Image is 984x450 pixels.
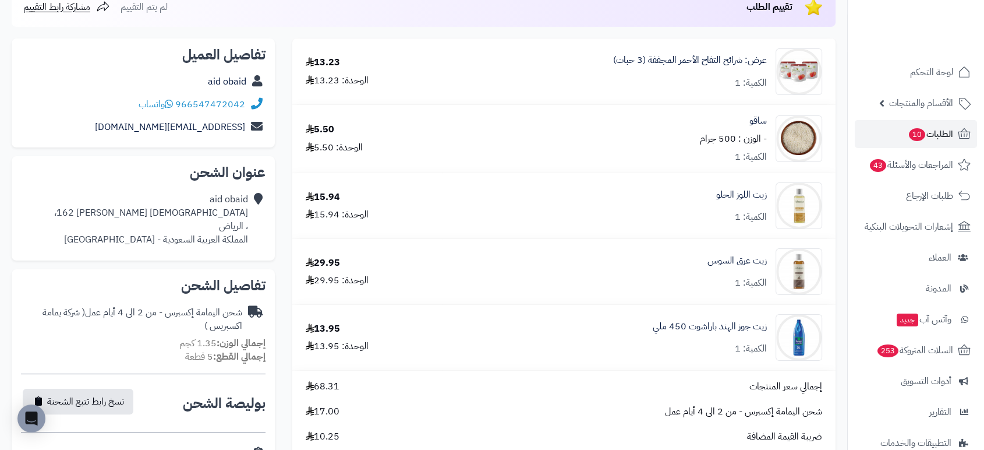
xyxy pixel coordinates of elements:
[139,97,173,111] a: واتساب
[855,120,977,148] a: الطلبات10
[870,159,886,172] span: 43
[47,395,124,409] span: نسخ رابط تتبع الشحنة
[21,48,266,62] h2: تفاصيل العميل
[716,188,767,202] a: زيت اللوز الحلو
[929,404,951,420] span: التقارير
[735,210,767,224] div: الكمية: 1
[877,344,898,357] span: 253
[185,350,266,364] small: 5 قطعة
[908,126,953,142] span: الطلبات
[906,188,953,204] span: طلبات الإرجاع
[776,48,822,95] img: 1646022673-Apple%203%20Bundle%20v2%20%20(web)-90x90.jpg
[306,191,340,204] div: 15.94
[889,95,953,111] span: الأقسام والمنتجات
[306,256,340,270] div: 29.95
[929,249,951,266] span: العملاء
[208,75,246,89] a: aid obaid
[21,306,242,333] div: شحن اليمامة إكسبرس - من 2 الى 4 أيام عمل
[306,380,339,393] span: 68.31
[179,336,266,350] small: 1.35 كجم
[776,182,822,229] img: 1703318732-Nabateen%20Sweet%20Almond%20Oil-90x90.jpg
[306,340,369,353] div: الوحدة: 13.95
[306,141,363,154] div: الوحدة: 5.50
[735,276,767,290] div: الكمية: 1
[735,76,767,90] div: الكمية: 1
[776,314,822,361] img: 1738178764-Parachute%20Coconut%20Oil%20500ml-90x90.jpg
[876,342,953,358] span: السلات المتروكة
[183,396,266,410] h2: بوليصة الشحن
[901,373,951,389] span: أدوات التسويق
[855,367,977,395] a: أدوات التسويق
[665,405,822,419] span: شحن اليمامة إكسبرس - من 2 الى 4 أيام عمل
[653,320,767,333] a: زيت جوز الهند باراشوت 450 ملي
[910,64,953,80] span: لوحة التحكم
[735,342,767,356] div: الكمية: 1
[17,405,45,433] div: Open Intercom Messenger
[905,30,973,54] img: logo-2.png
[855,305,977,333] a: وآتس آبجديد
[23,389,133,414] button: نسخ رابط تتبع الشحنة
[21,166,266,180] h2: عنوان الشحن
[865,219,953,235] span: إشعارات التحويلات البنكية
[306,123,334,136] div: 5.50
[855,275,977,303] a: المدونة
[175,97,245,111] a: 966547472042
[306,74,369,87] div: الوحدة: 13.23
[213,350,266,364] strong: إجمالي القطع:
[855,244,977,272] a: العملاء
[855,151,977,179] a: المراجعات والأسئلة43
[306,322,340,336] div: 13.95
[306,208,369,222] div: الوحدة: 15.94
[707,254,767,268] a: زيت عرق السوس
[306,405,339,419] span: 17.00
[95,120,245,134] a: [EMAIL_ADDRESS][DOMAIN_NAME]
[21,279,266,293] h2: تفاصيل الشحن
[747,430,822,444] span: ضريبة القيمة المضافة
[43,305,242,333] span: ( شركة يمامة اكسبريس )
[776,115,822,162] img: 1650698689-Sago-90x90.jpg
[855,398,977,426] a: التقارير
[217,336,266,350] strong: إجمالي الوزن:
[306,430,339,444] span: 10.25
[897,314,918,326] span: جديد
[855,213,977,241] a: إشعارات التحويلات البنكية
[749,114,767,128] a: ساقو
[855,336,977,364] a: السلات المتروكة253
[749,380,822,393] span: إجمالي سعر المنتجات
[306,274,369,287] div: الوحدة: 29.95
[700,132,767,146] small: - الوزن : 500 جرام
[909,128,925,141] span: 10
[776,248,822,295] img: 1735847631-Licorice-Oil-100ml%20v2-90x90.jpg
[895,311,951,328] span: وآتس آب
[735,150,767,164] div: الكمية: 1
[926,280,951,297] span: المدونة
[306,56,340,69] div: 13.23
[613,54,767,67] a: عرض: شرائح التفاح الأحمر المجففة (3 حبات)
[855,182,977,210] a: طلبات الإرجاع
[869,157,953,173] span: المراجعات والأسئلة
[855,58,977,86] a: لوحة التحكم
[54,193,248,246] div: aid obaid [DEMOGRAPHIC_DATA] [PERSON_NAME] 162، ، الرياض المملكة العربية السعودية - [GEOGRAPHIC_D...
